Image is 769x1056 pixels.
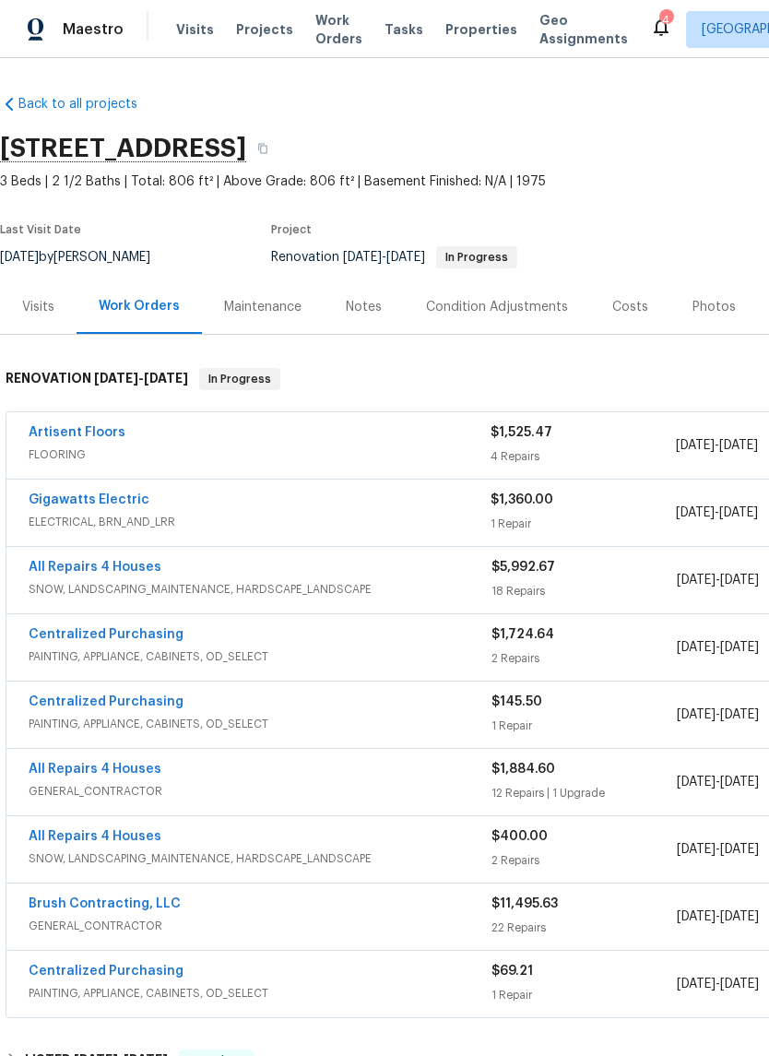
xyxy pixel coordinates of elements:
[719,439,758,452] span: [DATE]
[491,426,552,439] span: $1,525.47
[491,919,677,937] div: 22 Repairs
[677,638,759,657] span: -
[677,910,716,923] span: [DATE]
[6,368,188,390] h6: RENOVATION
[29,763,161,776] a: All Repairs 4 Houses
[677,978,716,991] span: [DATE]
[659,11,672,30] div: 4
[491,784,677,802] div: 12 Repairs | 1 Upgrade
[677,574,716,587] span: [DATE]
[384,23,423,36] span: Tasks
[22,298,54,316] div: Visits
[343,251,382,264] span: [DATE]
[491,628,554,641] span: $1,724.64
[720,910,759,923] span: [DATE]
[491,986,677,1004] div: 1 Repair
[29,695,183,708] a: Centralized Purchasing
[224,298,302,316] div: Maintenance
[491,763,555,776] span: $1,884.60
[29,513,491,531] span: ELECTRICAL, BRN_AND_LRR
[246,132,279,165] button: Copy Address
[343,251,425,264] span: -
[720,843,759,856] span: [DATE]
[491,851,677,870] div: 2 Repairs
[612,298,648,316] div: Costs
[491,695,542,708] span: $145.50
[271,251,517,264] span: Renovation
[677,843,716,856] span: [DATE]
[29,897,181,910] a: Brush Contracting, LLC
[677,975,759,993] span: -
[720,776,759,789] span: [DATE]
[29,715,491,733] span: PAINTING, APPLIANCE, CABINETS, OD_SELECT
[445,20,517,39] span: Properties
[29,984,491,1003] span: PAINTING, APPLIANCE, CABINETS, OD_SELECT
[676,504,758,522] span: -
[677,708,716,721] span: [DATE]
[720,641,759,654] span: [DATE]
[315,11,362,48] span: Work Orders
[677,571,759,589] span: -
[63,20,124,39] span: Maestro
[271,224,312,235] span: Project
[201,370,278,388] span: In Progress
[29,830,161,843] a: All Repairs 4 Houses
[426,298,568,316] div: Condition Adjustments
[94,372,188,385] span: -
[491,493,553,506] span: $1,360.00
[29,493,149,506] a: Gigawatts Electric
[491,897,558,910] span: $11,495.63
[677,908,759,926] span: -
[692,298,736,316] div: Photos
[676,506,715,519] span: [DATE]
[29,561,161,574] a: All Repairs 4 Houses
[29,917,491,935] span: GENERAL_CONTRACTOR
[676,436,758,455] span: -
[677,641,716,654] span: [DATE]
[438,252,515,263] span: In Progress
[677,773,759,791] span: -
[491,717,677,735] div: 1 Repair
[491,582,677,600] div: 18 Repairs
[176,20,214,39] span: Visits
[29,426,125,439] a: Artisent Floors
[720,574,759,587] span: [DATE]
[144,372,188,385] span: [DATE]
[236,20,293,39] span: Projects
[29,965,183,978] a: Centralized Purchasing
[491,830,548,843] span: $400.00
[719,506,758,519] span: [DATE]
[491,649,677,668] div: 2 Repairs
[29,445,491,464] span: FLOORING
[94,372,138,385] span: [DATE]
[677,840,759,859] span: -
[677,776,716,789] span: [DATE]
[29,849,491,868] span: SNOW, LANDSCAPING_MAINTENANCE, HARDSCAPE_LANDSCAPE
[491,561,555,574] span: $5,992.67
[29,647,491,666] span: PAINTING, APPLIANCE, CABINETS, OD_SELECT
[346,298,382,316] div: Notes
[99,297,180,315] div: Work Orders
[386,251,425,264] span: [DATE]
[676,439,715,452] span: [DATE]
[491,447,675,466] div: 4 Repairs
[491,965,533,978] span: $69.21
[29,628,183,641] a: Centralized Purchasing
[720,978,759,991] span: [DATE]
[677,706,759,724] span: -
[720,708,759,721] span: [DATE]
[491,515,675,533] div: 1 Repair
[539,11,628,48] span: Geo Assignments
[29,580,491,599] span: SNOW, LANDSCAPING_MAINTENANCE, HARDSCAPE_LANDSCAPE
[29,782,491,801] span: GENERAL_CONTRACTOR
